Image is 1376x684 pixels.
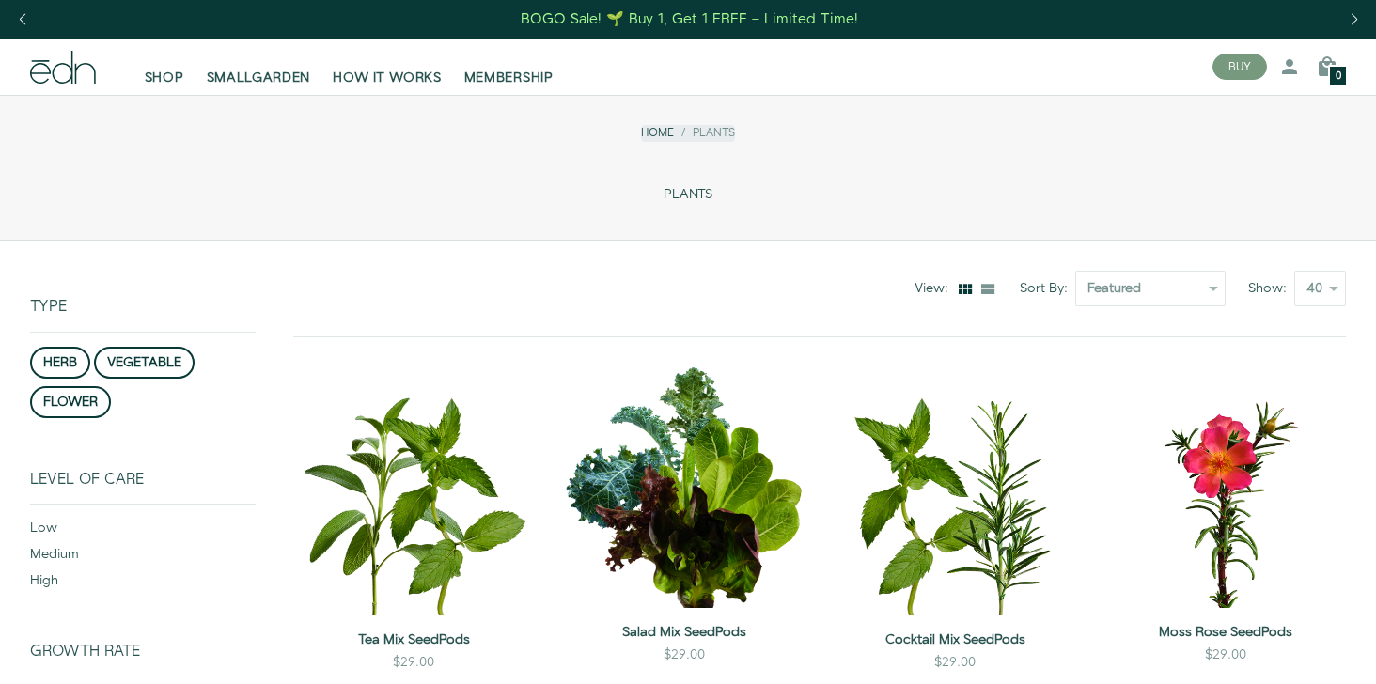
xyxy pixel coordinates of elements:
a: MEMBERSHIP [453,46,565,87]
iframe: Opens a widget where you can find more information [1229,628,1357,675]
li: Plants [674,125,735,141]
div: $29.00 [393,653,434,672]
span: HOW IT WORKS [333,69,441,87]
div: Type [30,241,256,331]
div: low [30,519,256,545]
div: $29.00 [664,645,705,664]
a: SMALLGARDEN [195,46,322,87]
div: medium [30,545,256,571]
img: Salad Mix SeedPods [564,367,805,608]
label: Show: [1248,279,1294,298]
a: Cocktail Mix SeedPods [835,630,1075,649]
span: MEMBERSHIP [464,69,554,87]
img: Tea Mix SeedPods [293,367,534,615]
div: View: [915,279,956,298]
div: high [30,571,256,598]
a: HOW IT WORKS [321,46,452,87]
div: Growth Rate [30,643,256,676]
div: BOGO Sale! 🌱 Buy 1, Get 1 FREE – Limited Time! [521,9,858,29]
div: $29.00 [1205,645,1246,664]
a: Tea Mix SeedPods [293,630,534,649]
img: Moss Rose SeedPods [1105,367,1346,608]
span: SHOP [145,69,184,87]
div: $29.00 [934,653,976,672]
a: Home [641,125,674,141]
button: flower [30,386,111,418]
span: 0 [1336,71,1341,82]
label: Sort By: [1020,279,1075,298]
a: Moss Rose SeedPods [1105,623,1346,642]
nav: breadcrumbs [641,125,735,141]
div: Level of Care [30,471,256,504]
button: BUY [1212,54,1267,80]
a: SHOP [133,46,195,87]
button: vegetable [94,347,195,379]
span: PLANTS [664,187,712,203]
a: BOGO Sale! 🌱 Buy 1, Get 1 FREE – Limited Time! [520,5,861,34]
span: SMALLGARDEN [207,69,311,87]
a: Salad Mix SeedPods [564,623,805,642]
button: herb [30,347,90,379]
img: Cocktail Mix SeedPods [835,367,1075,615]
